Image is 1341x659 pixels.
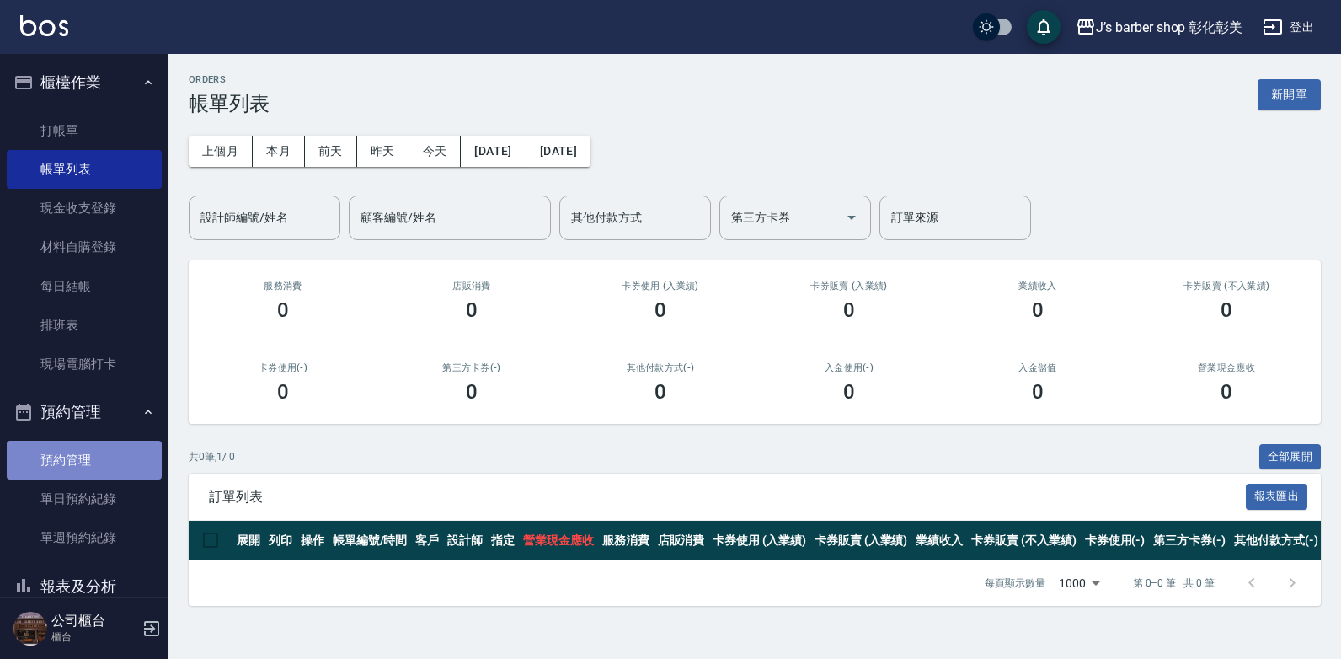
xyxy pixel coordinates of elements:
th: 卡券販賣 (不入業績) [967,521,1080,560]
div: 1000 [1052,560,1106,606]
h2: 卡券販賣 (入業績) [775,281,923,292]
button: 報表及分析 [7,565,162,608]
h3: 服務消費 [209,281,357,292]
h3: 0 [1032,380,1044,404]
th: 卡券販賣 (入業績) [810,521,912,560]
h3: 0 [1221,298,1232,322]
p: 每頁顯示數量 [985,576,1045,591]
a: 報表匯出 [1246,488,1308,504]
img: Logo [20,15,68,36]
a: 新開單 [1258,86,1321,102]
h2: 業績收入 [964,281,1112,292]
th: 其他付款方式(-) [1230,521,1322,560]
h3: 0 [1221,380,1232,404]
th: 業績收入 [911,521,967,560]
button: 登出 [1256,12,1321,43]
h2: 第三方卡券(-) [398,362,546,373]
a: 每日結帳 [7,267,162,306]
button: 報表匯出 [1246,484,1308,510]
h2: 營業現金應收 [1152,362,1301,373]
h2: 卡券使用 (入業績) [586,281,735,292]
h3: 0 [843,298,855,322]
h3: 帳單列表 [189,92,270,115]
h3: 0 [654,380,666,404]
span: 訂單列表 [209,489,1246,506]
a: 排班表 [7,306,162,345]
a: 材料自購登錄 [7,228,162,266]
h5: 公司櫃台 [51,613,137,630]
button: 本月 [253,136,305,167]
p: 第 0–0 筆 共 0 筆 [1133,576,1215,591]
button: 前天 [305,136,357,167]
th: 營業現金應收 [519,521,598,560]
p: 共 0 筆, 1 / 0 [189,449,235,464]
h3: 0 [277,298,289,322]
th: 指定 [487,521,519,560]
p: 櫃台 [51,630,137,645]
th: 展開 [232,521,264,560]
h2: 入金儲值 [964,362,1112,373]
th: 客戶 [411,521,443,560]
button: [DATE] [526,136,590,167]
h2: 入金使用(-) [775,362,923,373]
h2: 卡券使用(-) [209,362,357,373]
button: 今天 [409,136,462,167]
button: Open [838,204,865,231]
th: 設計師 [443,521,487,560]
th: 操作 [297,521,329,560]
th: 卡券使用 (入業績) [708,521,810,560]
a: 單週預約紀錄 [7,518,162,557]
a: 帳單列表 [7,150,162,189]
h3: 0 [466,380,478,404]
h2: 店販消費 [398,281,546,292]
img: Person [13,612,47,646]
th: 服務消費 [598,521,654,560]
button: save [1027,10,1061,44]
div: J’s barber shop 彰化彰美 [1096,17,1242,38]
h3: 0 [466,298,478,322]
a: 預約管理 [7,441,162,480]
h2: 卡券販賣 (不入業績) [1152,281,1301,292]
button: 昨天 [357,136,409,167]
a: 單日預約紀錄 [7,480,162,518]
h3: 0 [1032,298,1044,322]
button: 預約管理 [7,390,162,434]
h3: 0 [654,298,666,322]
th: 卡券使用(-) [1081,521,1150,560]
h2: 其他付款方式(-) [586,362,735,373]
button: [DATE] [461,136,526,167]
a: 現金收支登錄 [7,189,162,228]
button: 上個月 [189,136,253,167]
a: 打帳單 [7,111,162,150]
th: 店販消費 [654,521,709,560]
button: 櫃檯作業 [7,61,162,104]
button: 新開單 [1258,79,1321,110]
h3: 0 [277,380,289,404]
button: 全部展開 [1259,444,1322,470]
button: J’s barber shop 彰化彰美 [1069,10,1249,45]
h3: 0 [843,380,855,404]
h2: ORDERS [189,74,270,85]
a: 現場電腦打卡 [7,345,162,383]
th: 列印 [264,521,297,560]
th: 第三方卡券(-) [1149,521,1230,560]
th: 帳單編號/時間 [329,521,412,560]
